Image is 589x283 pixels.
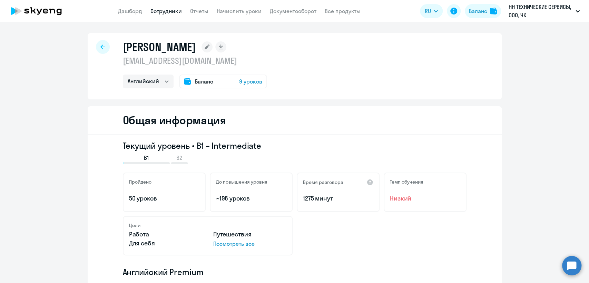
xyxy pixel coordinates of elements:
h5: Время разговора [303,179,343,185]
a: Начислить уроки [217,8,262,14]
p: Для себя [129,239,202,248]
span: 9 уроков [239,77,262,86]
a: Дашборд [118,8,142,14]
p: НН ТЕХНИЧЕСКИЕ СЕРВИСЫ, ООО, ЧК [509,3,573,19]
h1: [PERSON_NAME] [123,40,196,54]
h5: Темп обучения [390,179,423,185]
span: RU [425,7,431,15]
p: Работа [129,230,202,239]
button: RU [420,4,443,18]
a: Отчеты [190,8,208,14]
span: Низкий [390,194,460,203]
button: Балансbalance [465,4,501,18]
p: 1275 минут [303,194,373,203]
h5: До повышения уровня [216,179,267,185]
div: Баланс [469,7,487,15]
span: Английский Premium [123,266,204,277]
span: B2 [176,154,182,162]
a: Все продукты [325,8,361,14]
span: B1 [144,154,149,162]
p: Посмотреть все [213,240,286,248]
h5: Пройдено [129,179,151,185]
h2: Общая информация [123,113,226,127]
h3: Текущий уровень • B1 – Intermediate [123,140,467,151]
p: [EMAIL_ADDRESS][DOMAIN_NAME] [123,55,267,66]
p: ~196 уроков [216,194,286,203]
button: НН ТЕХНИЧЕСКИЕ СЕРВИСЫ, ООО, ЧК [505,3,583,19]
a: Сотрудники [150,8,182,14]
a: Документооборот [270,8,316,14]
p: Путешествия [213,230,286,239]
p: 50 уроков [129,194,199,203]
h5: Цели [129,222,140,228]
img: balance [490,8,497,14]
span: Баланс [195,77,213,86]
